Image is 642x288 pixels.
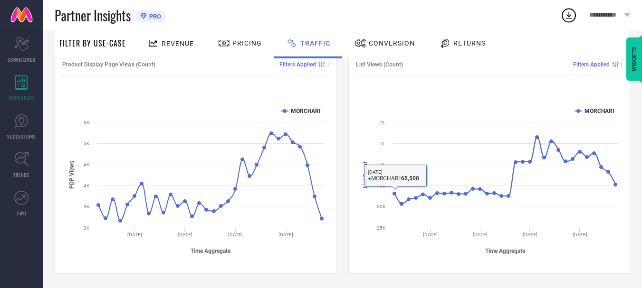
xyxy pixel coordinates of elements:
text: 3K [84,204,90,209]
span: | [621,61,623,68]
text: 2L [380,120,386,125]
span: FWD [17,210,26,217]
text: [DATE] [228,232,243,237]
text: 4K [84,162,90,167]
span: Traffic [300,39,330,47]
span: Filter By Use-Case [59,37,126,49]
text: 1L [380,162,386,167]
span: Product Display Page Views (Count) [62,61,155,68]
text: [DATE] [473,232,488,237]
tspan: Time Aggregate [191,248,231,254]
text: 5K [84,141,90,146]
span: PRO [147,13,161,20]
span: SUGGESTIONS [7,133,36,140]
span: Conversion [369,39,415,47]
tspan: PDP Views [68,161,75,189]
text: 1L [380,141,386,146]
text: 50K [377,204,386,209]
text: [DATE] [278,232,293,237]
text: MORCHARI [585,108,614,114]
span: WORKSPACE [9,94,35,102]
span: Filters Applied [573,61,610,68]
text: 5K [84,120,90,125]
text: [DATE] [573,232,587,237]
span: SCORECARDS [8,56,36,63]
text: [DATE] [423,232,438,237]
text: [DATE] [178,232,192,237]
tspan: List Count [362,162,369,188]
text: [DATE] [523,232,537,237]
text: 3K [84,225,90,231]
span: Filters Applied [279,61,316,68]
span: TRENDS [13,171,29,178]
span: List Views (Count) [356,61,403,68]
span: Pricing [232,39,262,47]
text: [DATE] [127,232,142,237]
span: | [327,61,329,68]
text: MORCHARI [291,108,321,114]
text: 4K [84,183,90,188]
tspan: Time Aggregate [485,248,526,254]
span: Returns [453,39,486,47]
text: 25K [377,225,386,231]
text: 75K [377,183,386,188]
div: Open download list [560,7,577,24]
span: Partner Insights [55,6,131,25]
span: Revenue [162,40,194,47]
